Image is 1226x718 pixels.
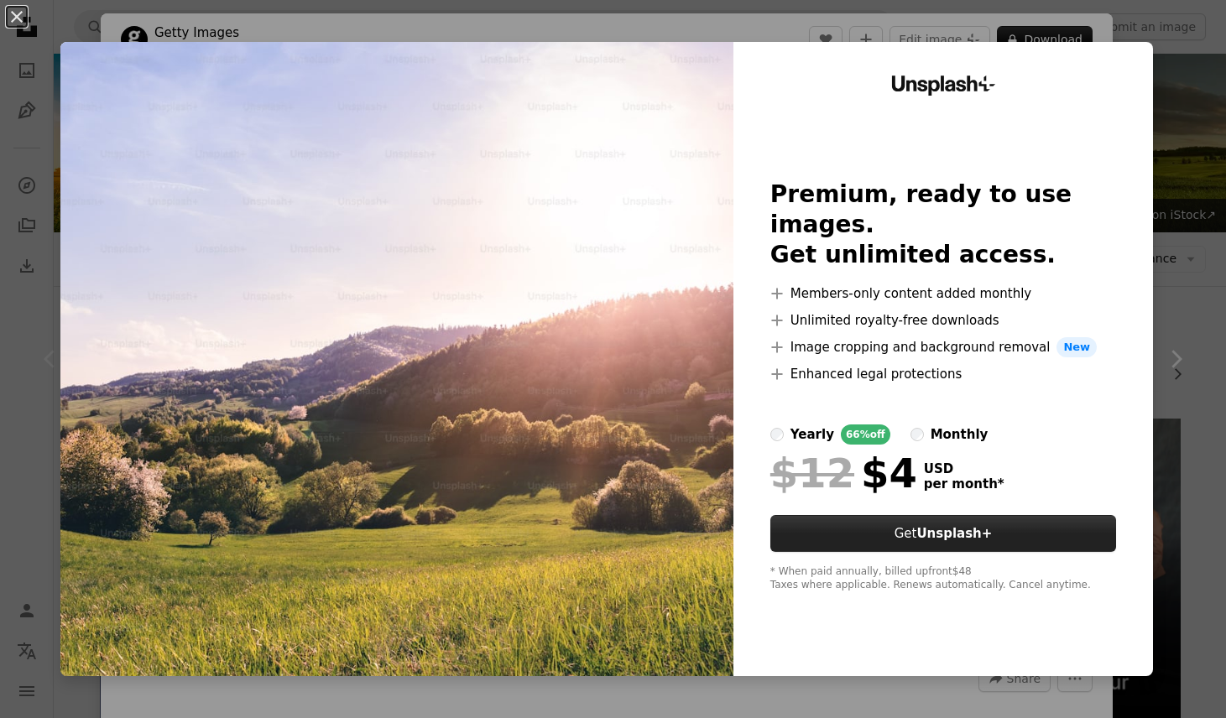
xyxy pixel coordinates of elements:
div: monthly [931,424,989,445]
strong: Unsplash+ [916,526,992,541]
div: 66% off [841,424,890,445]
span: USD [924,461,1004,476]
input: monthly [910,428,924,441]
span: per month * [924,476,1004,492]
h2: Premium, ready to use images. Get unlimited access. [770,179,1116,270]
li: Enhanced legal protections [770,364,1116,384]
li: Members-only content added monthly [770,284,1116,304]
li: Image cropping and background removal [770,337,1116,357]
div: yearly [790,424,834,445]
div: $4 [770,451,917,495]
li: Unlimited royalty-free downloads [770,310,1116,330]
div: * When paid annually, billed upfront $48 Taxes where applicable. Renews automatically. Cancel any... [770,565,1116,592]
button: GetUnsplash+ [770,515,1116,552]
span: New [1056,337,1097,357]
span: $12 [770,451,854,495]
input: yearly66%off [770,428,784,441]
